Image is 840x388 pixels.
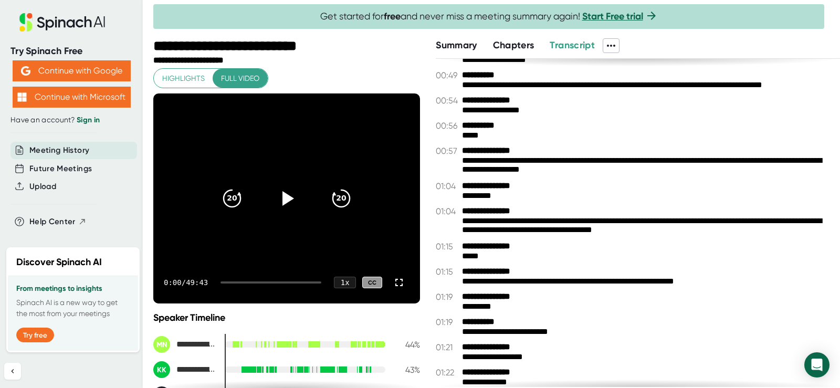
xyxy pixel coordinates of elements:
p: Spinach AI is a new way to get the most from your meetings [16,297,130,319]
button: Highlights [154,69,213,88]
button: Collapse sidebar [4,363,21,380]
span: Transcript [550,39,595,51]
div: Kristin Kiser [153,361,216,378]
span: Highlights [162,72,205,85]
span: 01:22 [436,368,459,377]
span: 01:19 [436,317,459,327]
span: 00:54 [436,96,459,106]
div: KK [153,361,170,378]
div: 0:00 / 49:43 [164,278,208,287]
h2: Discover Spinach AI [16,255,102,269]
span: Get started for and never miss a meeting summary again! [320,11,658,23]
button: Help Center [29,216,87,228]
h3: From meetings to insights [16,285,130,293]
span: 01:15 [436,267,459,277]
div: 44 % [394,340,420,350]
button: Upload [29,181,56,193]
div: Mint Hill (Supply Chain Neighborhood) [153,336,216,353]
span: 01:15 [436,242,459,251]
div: CC [362,277,382,289]
span: 01:19 [436,292,459,302]
img: Aehbyd4JwY73AAAAAElFTkSuQmCC [21,66,30,76]
a: Sign in [77,116,100,124]
span: 00:49 [436,70,459,80]
div: 43 % [394,365,420,375]
b: free [384,11,401,22]
span: 01:21 [436,342,459,352]
span: Full video [221,72,259,85]
div: MN [153,336,170,353]
button: Future Meetings [29,163,92,175]
button: Continue with Google [13,60,131,81]
button: Continue with Microsoft [13,87,131,108]
div: Have an account? [10,116,132,125]
div: Speaker Timeline [153,312,420,323]
span: Chapters [493,39,534,51]
span: Summary [436,39,477,51]
div: Open Intercom Messenger [804,352,829,377]
a: Start Free trial [582,11,643,22]
span: 00:56 [436,121,459,131]
span: 00:57 [436,146,459,156]
span: Help Center [29,216,76,228]
button: Meeting History [29,144,89,156]
button: Full video [213,69,268,88]
span: 01:04 [436,181,459,191]
button: Summary [436,38,477,53]
button: Chapters [493,38,534,53]
button: Transcript [550,38,595,53]
span: 01:04 [436,206,459,216]
div: Try Spinach Free [10,45,132,57]
button: Try free [16,328,54,342]
div: 1 x [334,277,356,288]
